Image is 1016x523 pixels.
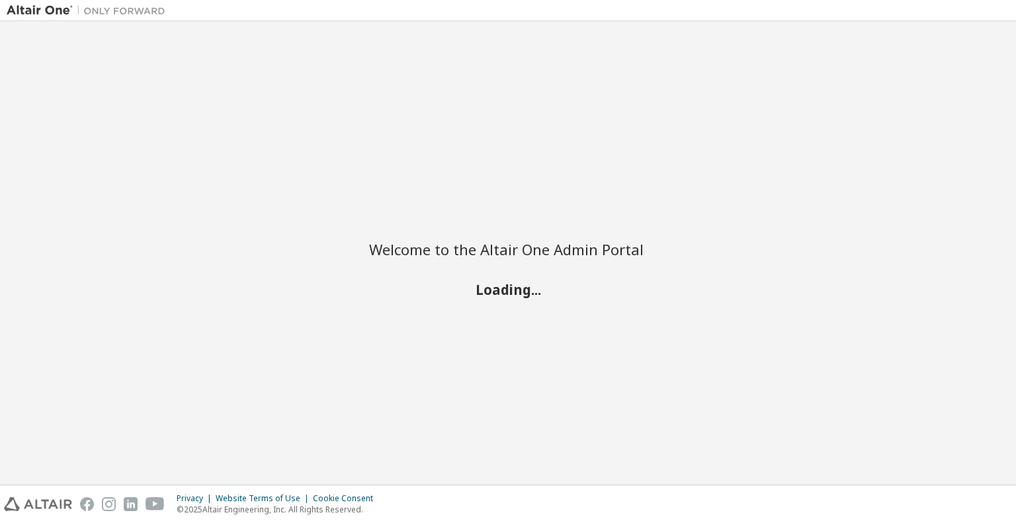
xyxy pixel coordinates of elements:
[4,497,72,511] img: altair_logo.svg
[313,493,381,504] div: Cookie Consent
[146,497,165,511] img: youtube.svg
[102,497,116,511] img: instagram.svg
[177,504,381,515] p: © 2025 Altair Engineering, Inc. All Rights Reserved.
[369,280,647,298] h2: Loading...
[124,497,138,511] img: linkedin.svg
[177,493,216,504] div: Privacy
[7,4,172,17] img: Altair One
[369,240,647,259] h2: Welcome to the Altair One Admin Portal
[216,493,313,504] div: Website Terms of Use
[80,497,94,511] img: facebook.svg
